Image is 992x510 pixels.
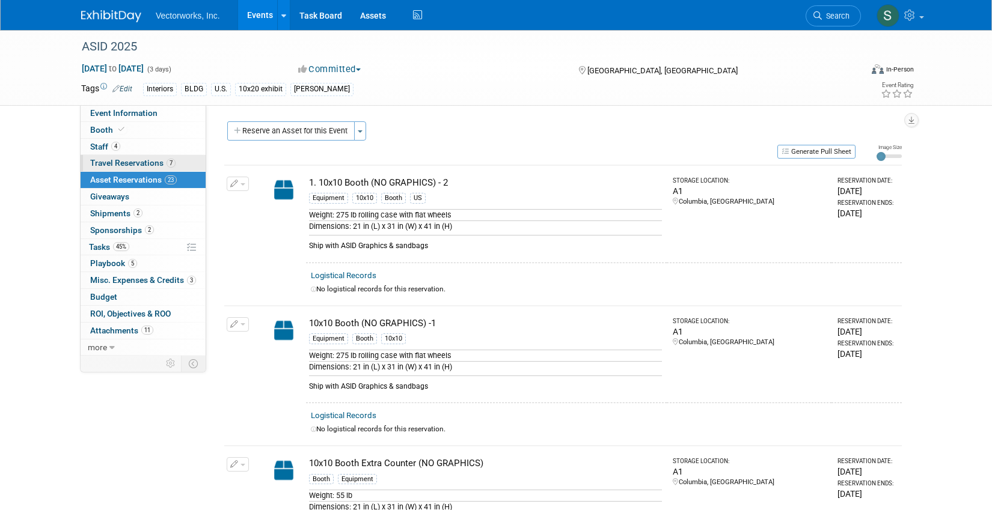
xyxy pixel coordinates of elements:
span: Budget [90,292,117,302]
a: Travel Reservations7 [81,155,206,171]
a: Budget [81,289,206,305]
img: Capital-Asset-Icon-2.png [266,457,301,484]
a: Asset Reservations23 [81,172,206,188]
span: 4 [111,142,120,151]
div: Storage Location: [673,457,827,466]
span: Search [822,11,850,20]
div: [DATE] [837,348,897,360]
div: Reservation Ends: [837,479,897,488]
div: 10x10 Booth (NO GRAPHICS) -1 [309,317,662,330]
span: Vectorworks, Inc. [156,11,220,20]
div: 10x20 exhibit [235,83,286,96]
span: Playbook [90,258,137,268]
span: Asset Reservations [90,175,177,184]
span: (3 days) [146,65,171,73]
span: to [107,64,118,73]
span: Staff [90,142,120,151]
a: Edit [112,85,132,93]
td: Toggle Event Tabs [182,356,206,371]
span: Sponsorships [90,225,154,235]
div: ASID 2025 [78,36,843,58]
a: Booth [81,122,206,138]
a: Logistical Records [311,411,376,420]
td: Personalize Event Tab Strip [161,356,182,371]
button: Committed [294,63,366,76]
img: Capital-Asset-Icon-2.png [266,177,301,203]
span: 45% [113,242,129,251]
div: BLDG [181,83,207,96]
a: Search [806,5,861,26]
td: Tags [81,82,132,96]
div: Booth [309,474,334,485]
div: A1 [673,326,827,338]
div: [DATE] [837,185,897,197]
a: Staff4 [81,139,206,155]
div: [PERSON_NAME] [290,83,354,96]
a: Misc. Expenses & Credits3 [81,272,206,288]
div: Reservation Ends: [837,339,897,348]
div: Ship with ASID Graphics & sandbags [309,375,662,392]
span: ROI, Objectives & ROO [90,309,171,318]
div: US [410,193,426,204]
span: Tasks [89,242,129,252]
img: Sarah Angley [877,4,899,27]
div: Event Format [790,62,914,80]
span: [GEOGRAPHIC_DATA], [GEOGRAPHIC_DATA] [587,66,738,75]
span: Attachments [90,326,153,335]
span: 3 [187,276,196,285]
a: Giveaways [81,189,206,205]
span: 11 [141,326,153,335]
div: Image Size [877,144,902,151]
a: Shipments2 [81,205,206,222]
div: A1 [673,466,827,478]
div: Weight: 275 lb rolling case with flat wheels [309,350,662,361]
a: ROI, Objectives & ROO [81,306,206,322]
div: Equipment [309,193,348,204]
span: Booth [90,125,127,135]
div: Booth [381,193,406,204]
div: Columbia, [GEOGRAPHIC_DATA] [673,338,827,347]
div: Reservation Date: [837,457,897,466]
div: No logistical records for this reservation. [311,284,897,294]
a: Logistical Records [311,271,376,280]
a: Tasks45% [81,239,206,255]
div: Columbia, [GEOGRAPHIC_DATA] [673,197,827,207]
div: Equipment [338,474,377,485]
span: Misc. Expenses & Credits [90,275,196,285]
a: more [81,339,206,356]
div: Equipment [309,333,348,344]
div: Storage Location: [673,317,827,326]
div: Reservation Date: [837,177,897,185]
span: 2 [133,208,142,217]
div: Weight: 275 lb rolling case with flat wheels [309,209,662,220]
span: [DATE] [DATE] [81,63,144,74]
div: Dimensions: 21 in (L) x 31 in (W) x 41 in (H) [309,220,662,232]
div: [DATE] [837,466,897,478]
div: [DATE] [837,207,897,219]
div: In-Person [886,65,914,74]
div: Event Rating [881,82,913,88]
div: U.S. [211,83,231,96]
span: 7 [167,159,176,168]
div: Booth [352,333,377,344]
a: Playbook5 [81,255,206,272]
button: Reserve an Asset for this Event [227,121,355,141]
div: Ship with ASID Graphics & sandbags [309,235,662,251]
div: A1 [673,185,827,197]
span: Travel Reservations [90,158,176,168]
a: Sponsorships2 [81,222,206,238]
img: Format-Inperson.png [872,64,884,74]
span: more [88,342,107,352]
div: 1. 10x10 Booth (NO GRAPHICS) - 2 [309,177,662,189]
div: Interiors [143,83,177,96]
div: 10x10 Booth Extra Counter (NO GRAPHICS) [309,457,662,470]
div: Reservation Date: [837,317,897,326]
i: Booth reservation complete [118,126,124,133]
div: Weight: 55 lb [309,490,662,501]
div: [DATE] [837,488,897,500]
button: Generate Pull Sheet [777,145,856,159]
span: Shipments [90,208,142,218]
span: Giveaways [90,192,129,201]
div: Columbia, [GEOGRAPHIC_DATA] [673,478,827,487]
div: Storage Location: [673,177,827,185]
